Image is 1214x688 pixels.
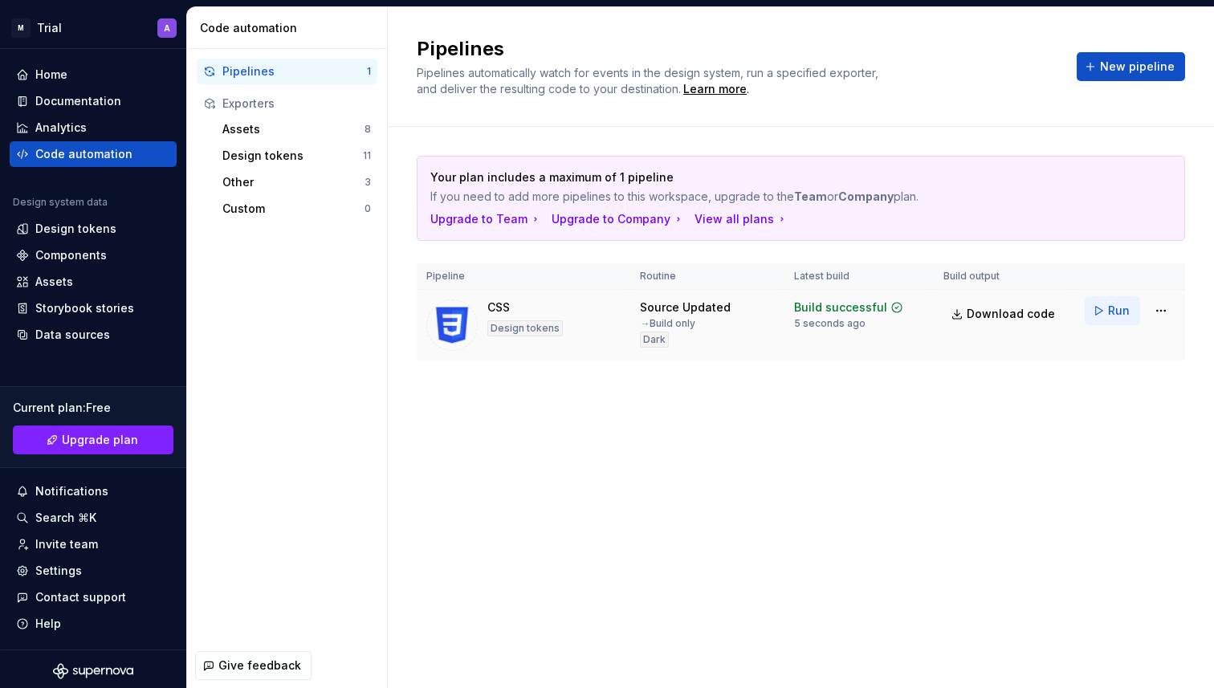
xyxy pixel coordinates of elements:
button: Run [1085,296,1140,325]
div: Assets [35,274,73,290]
div: Data sources [35,327,110,343]
div: 3 [365,176,371,189]
h2: Pipelines [417,36,1057,62]
a: Documentation [10,88,177,114]
div: Current plan : Free [13,400,173,416]
div: Design tokens [222,148,363,164]
div: 0 [365,202,371,215]
div: 8 [365,123,371,136]
div: 5 seconds ago [794,317,866,330]
p: If you need to add more pipelines to this workspace, upgrade to the or plan. [430,189,1059,205]
strong: Team [794,189,827,203]
a: Invite team [10,531,177,557]
span: Give feedback [218,657,301,674]
div: Design tokens [487,320,563,336]
div: Design system data [13,196,108,209]
div: → Build only [640,317,695,330]
div: Dark [640,332,669,348]
div: Invite team [35,536,98,552]
div: 1 [367,65,371,78]
strong: Company [838,189,894,203]
div: Design tokens [35,221,116,237]
div: Code automation [200,20,381,36]
div: 11 [363,149,371,162]
div: Code automation [35,146,132,162]
div: Search ⌘K [35,510,96,526]
button: Notifications [10,478,177,504]
button: Upgrade to Company [552,211,685,227]
button: MTrialA [3,10,183,45]
div: Analytics [35,120,87,136]
th: Latest build [784,263,934,290]
button: Search ⌘K [10,505,177,531]
div: Source Updated [640,299,731,316]
span: Download code [967,306,1055,322]
div: Build successful [794,299,887,316]
span: New pipeline [1100,59,1175,75]
div: Help [35,616,61,632]
button: Contact support [10,584,177,610]
div: Components [35,247,107,263]
div: Settings [35,563,82,579]
a: Data sources [10,322,177,348]
button: View all plans [695,211,788,227]
div: Other [222,174,365,190]
a: Storybook stories [10,295,177,321]
div: Exporters [222,96,371,112]
button: Help [10,611,177,637]
div: Assets [222,121,365,137]
div: Home [35,67,67,83]
th: Build output [934,263,1075,290]
a: Learn more [683,81,747,97]
div: Documentation [35,93,121,109]
svg: Supernova Logo [53,663,133,679]
a: Home [10,62,177,88]
th: Pipeline [417,263,630,290]
a: Components [10,242,177,268]
div: Contact support [35,589,126,605]
div: A [164,22,170,35]
button: Other3 [216,169,377,195]
span: Upgrade plan [62,432,138,448]
a: Upgrade plan [13,425,173,454]
a: Download code [943,299,1065,328]
a: Settings [10,558,177,584]
span: Run [1108,303,1130,319]
button: Design tokens11 [216,143,377,169]
button: Custom0 [216,196,377,222]
div: M [11,18,31,38]
div: Pipelines [222,63,367,79]
div: Custom [222,201,365,217]
p: Your plan includes a maximum of 1 pipeline [430,169,1059,185]
span: Pipelines automatically watch for events in the design system, run a specified exporter, and deli... [417,66,882,96]
button: Pipelines1 [197,59,377,84]
div: Notifications [35,483,108,499]
button: Give feedback [195,651,312,680]
button: Assets8 [216,116,377,142]
a: Design tokens [10,216,177,242]
button: New pipeline [1077,52,1185,81]
div: CSS [487,299,510,316]
a: Code automation [10,141,177,167]
th: Routine [630,263,784,290]
a: Analytics [10,115,177,140]
button: Upgrade to Team [430,211,542,227]
div: Storybook stories [35,300,134,316]
span: . [681,83,749,96]
a: Assets [10,269,177,295]
div: Trial [37,20,62,36]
